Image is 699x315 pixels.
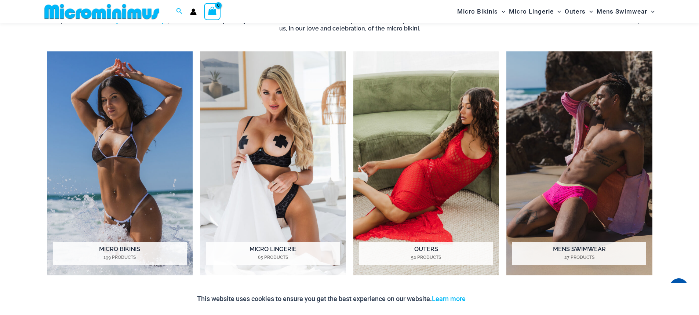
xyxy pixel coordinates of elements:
[471,290,502,308] button: Accept
[565,2,586,21] span: Outers
[53,254,187,261] mark: 199 Products
[554,2,561,21] span: Menu Toggle
[432,295,466,303] a: Learn more
[87,17,119,24] a: community
[507,2,563,21] a: Micro LingerieMenu ToggleMenu Toggle
[206,254,340,261] mark: 65 Products
[353,51,499,276] img: Outers
[206,242,340,265] h2: Micro Lingerie
[506,51,652,276] img: Mens Swimwear
[563,2,595,21] a: OutersMenu ToggleMenu Toggle
[597,2,647,21] span: Mens Swimwear
[190,8,197,15] a: Account icon link
[247,17,282,24] a: micro bikinis
[457,2,498,21] span: Micro Bikinis
[454,1,658,22] nav: Site Navigation
[647,2,655,21] span: Menu Toggle
[200,51,346,276] img: Micro Lingerie
[586,2,593,21] span: Menu Toggle
[47,51,193,276] img: Micro Bikinis
[359,254,493,261] mark: 52 Products
[498,2,505,21] span: Menu Toggle
[512,254,646,261] mark: 27 Products
[455,2,507,21] a: Micro BikinisMenu ToggleMenu Toggle
[41,3,162,20] img: MM SHOP LOGO FLAT
[509,2,554,21] span: Micro Lingerie
[512,242,646,265] h2: Mens Swimwear
[200,51,346,276] a: Visit product category Micro Lingerie
[144,17,164,24] a: cheeky
[47,51,193,276] a: Visit product category Micro Bikinis
[353,51,499,276] a: Visit product category Outers
[197,293,466,304] p: This website uses cookies to ensure you get the best experience on our website.
[176,7,183,16] a: Search icon link
[53,242,187,265] h2: Micro Bikinis
[204,3,221,20] a: View Shopping Cart, empty
[595,2,656,21] a: Mens SwimwearMenu ToggleMenu Toggle
[506,51,652,276] a: Visit product category Mens Swimwear
[359,242,493,265] h2: Outers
